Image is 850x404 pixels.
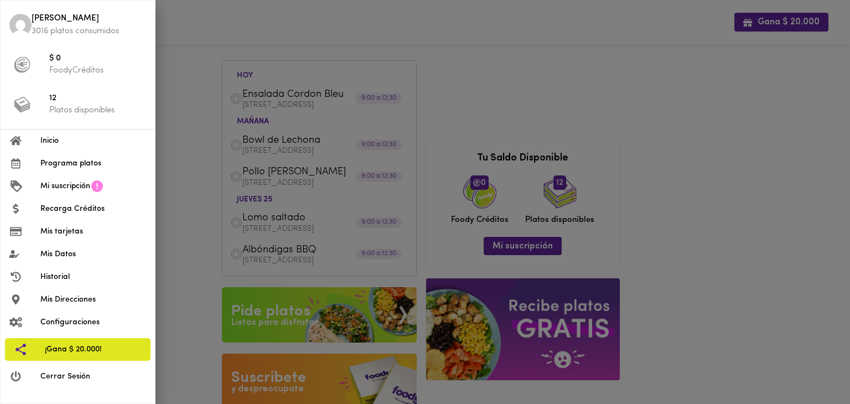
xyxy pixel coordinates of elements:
span: Mis Datos [40,248,146,260]
img: platos_menu.png [14,96,30,113]
span: ¡Gana $ 20.000! [45,344,142,355]
span: $ 0 [49,53,146,65]
span: 12 [49,92,146,105]
span: Mis Direcciones [40,294,146,305]
iframe: Messagebird Livechat Widget [786,340,839,393]
span: [PERSON_NAME] [32,13,146,25]
p: FoodyCréditos [49,65,146,76]
span: Mi suscripción [40,180,90,192]
p: 3016 platos consumidos [32,25,146,37]
span: Cerrar Sesión [40,371,146,382]
span: Mis tarjetas [40,226,146,237]
span: Programa platos [40,158,146,169]
p: Platos disponibles [49,105,146,116]
img: foody-creditos-black.png [14,56,30,73]
span: Inicio [40,135,146,147]
span: Configuraciones [40,317,146,328]
span: Recarga Créditos [40,203,146,215]
span: Historial [40,271,146,283]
